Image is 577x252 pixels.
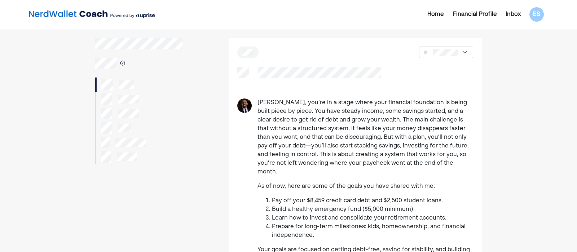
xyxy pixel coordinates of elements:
li: Learn how to invest and consolidate your retirement accounts. [272,214,473,222]
li: Prepare for long-term milestones: kids, homeownership, and financial independence. [272,222,473,240]
div: ES [529,7,544,22]
div: Home [427,10,444,19]
li: Pay off your $8,459 credit card debt and $2,500 student loans. [272,196,473,205]
div: Financial Profile [453,10,497,19]
p: [PERSON_NAME], you’re in a stage where your financial foundation is being built piece by piece. Y... [257,98,473,176]
p: As of now, here are some of the goals you have shared with me: [257,182,473,191]
div: Inbox [506,10,521,19]
li: Build a healthy emergency fund ($5,000 minimum). [272,205,473,214]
